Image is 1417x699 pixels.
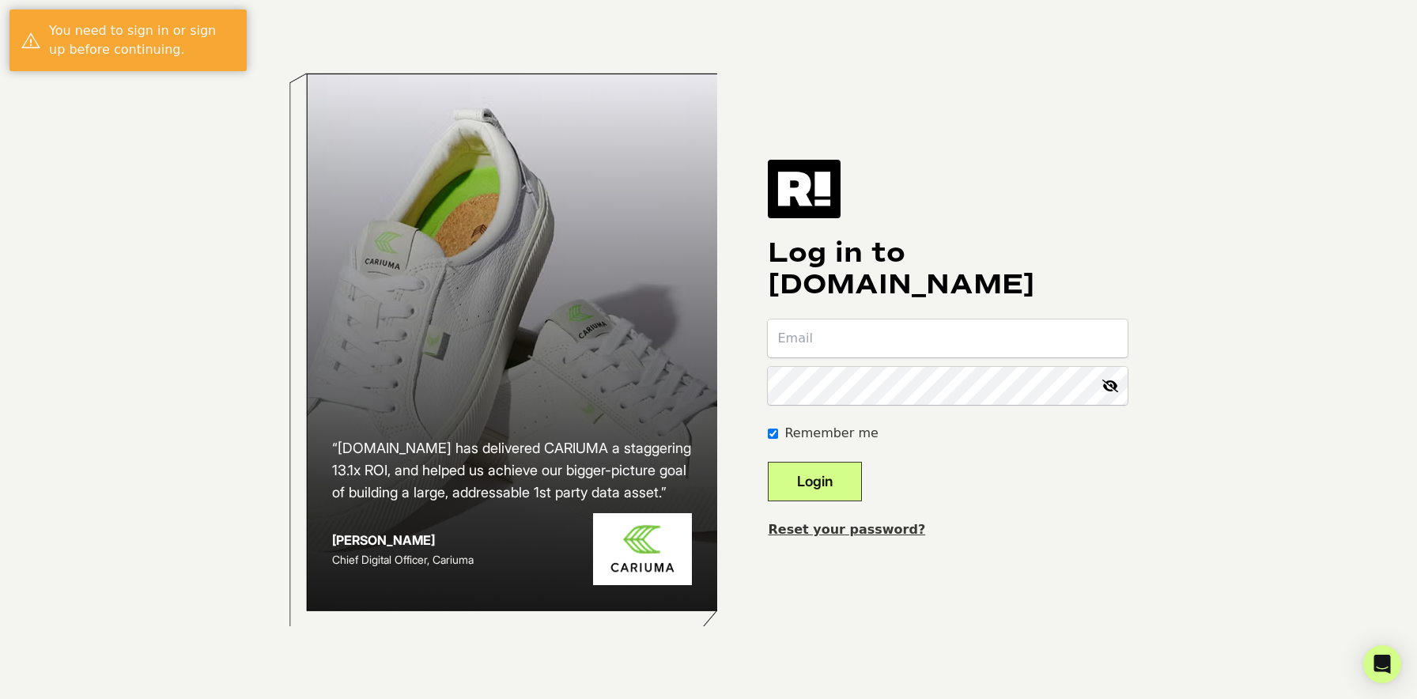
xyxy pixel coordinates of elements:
div: You need to sign in or sign up before continuing. [49,21,235,59]
a: Reset your password? [768,522,925,537]
button: Login [768,462,862,501]
div: Open Intercom Messenger [1363,645,1401,683]
h1: Log in to [DOMAIN_NAME] [768,237,1128,300]
span: Chief Digital Officer, Cariuma [332,553,474,566]
strong: [PERSON_NAME] [332,532,435,548]
h2: “[DOMAIN_NAME] has delivered CARIUMA a staggering 13.1x ROI, and helped us achieve our bigger-pic... [332,437,693,504]
input: Email [768,319,1128,357]
img: Cariuma [593,513,692,585]
img: Retention.com [768,160,841,218]
label: Remember me [784,424,878,443]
